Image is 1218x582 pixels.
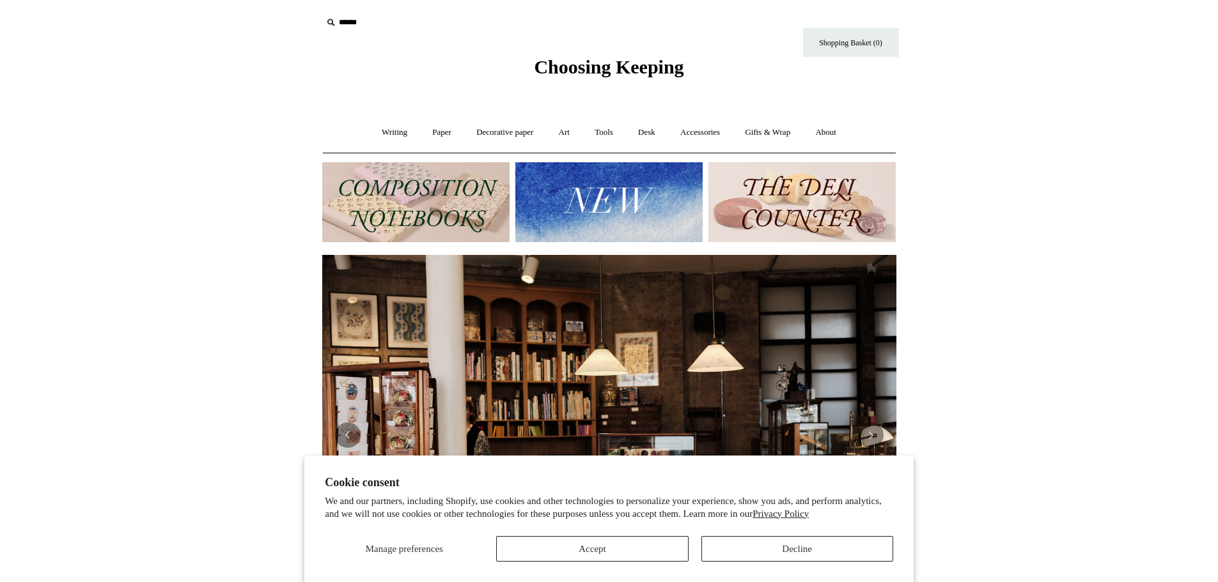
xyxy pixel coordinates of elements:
[733,116,802,149] a: Gifts & Wrap
[669,116,731,149] a: Accessories
[322,162,510,242] img: 202302 Composition ledgers.jpg__PID:69722ee6-fa44-49dd-a067-31375e5d54ec
[583,116,625,149] a: Tools
[858,422,884,448] button: Next
[325,495,893,520] p: We and our partners, including Shopify, use cookies and other technologies to personalize your ex...
[421,116,463,149] a: Paper
[534,56,683,77] span: Choosing Keeping
[325,536,483,562] button: Manage preferences
[701,536,893,562] button: Decline
[534,66,683,75] a: Choosing Keeping
[496,536,688,562] button: Accept
[325,476,893,489] h2: Cookie consent
[627,116,667,149] a: Desk
[547,116,581,149] a: Art
[753,509,809,519] a: Privacy Policy
[335,422,361,448] button: Previous
[804,116,848,149] a: About
[366,544,443,554] span: Manage preferences
[803,28,899,57] a: Shopping Basket (0)
[370,116,419,149] a: Writing
[465,116,545,149] a: Decorative paper
[515,162,703,242] img: New.jpg__PID:f73bdf93-380a-4a35-bcfe-7823039498e1
[708,162,896,242] img: The Deli Counter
